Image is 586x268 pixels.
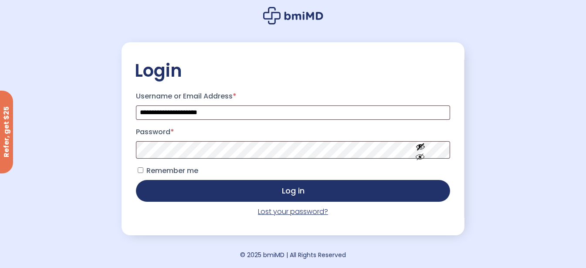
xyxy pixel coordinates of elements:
label: Password [136,125,450,139]
button: Show password [396,135,445,165]
span: Remember me [146,166,198,176]
input: Remember me [138,167,143,173]
h2: Login [135,60,451,81]
label: Username or Email Address [136,89,450,103]
button: Log in [136,180,450,202]
a: Lost your password? [258,207,328,217]
div: © 2025 bmiMD | All Rights Reserved [240,249,346,261]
